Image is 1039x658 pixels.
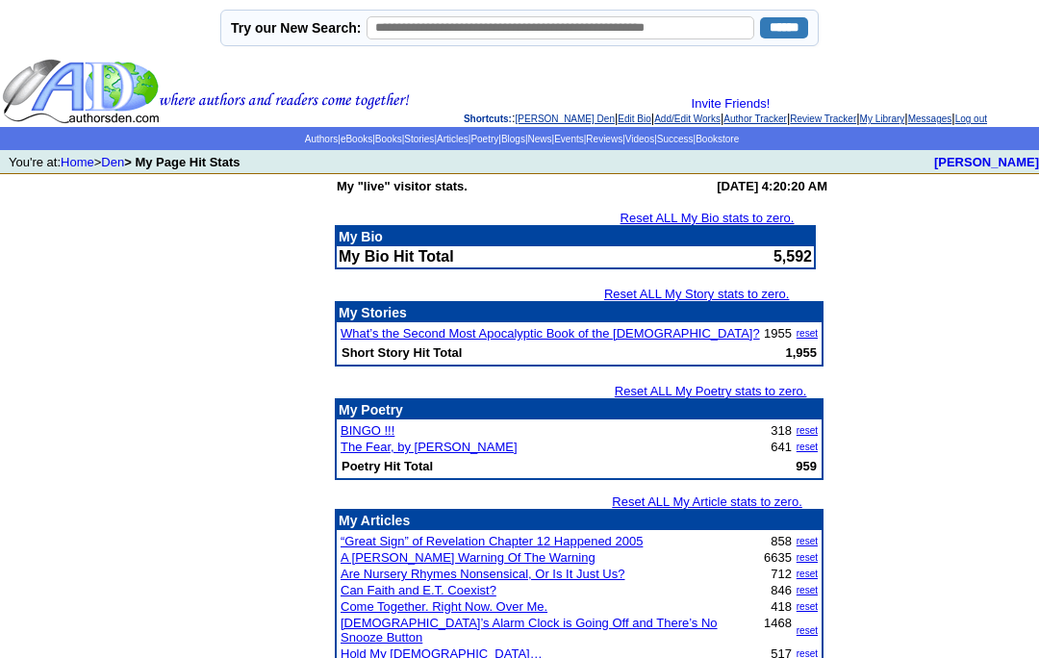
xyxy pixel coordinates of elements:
a: Reset ALL My Story stats to zero. [604,287,789,301]
b: Short Story Hit Total [342,345,462,360]
a: What’s the Second Most Apocalyptic Book of the [DEMOGRAPHIC_DATA]? [341,326,760,341]
a: reset [797,569,818,579]
a: Den [101,155,124,169]
p: My Stories [339,305,820,320]
a: Bookstore [696,134,739,144]
font: 858 [771,534,792,548]
div: : | | | | | | | [414,96,1037,125]
img: header_logo2.gif [2,58,410,125]
b: 1,955 [785,345,817,360]
a: reset [797,585,818,595]
a: Articles [437,134,469,144]
a: Reset ALL My Article stats to zero. [612,494,802,509]
a: Messages [908,114,952,124]
b: My Bio Hit Total [339,248,454,265]
a: Invite Friends! [692,96,771,111]
font: 6635 [764,550,792,565]
font: 418 [771,599,792,614]
a: eBooks [341,134,372,144]
b: [DATE] 4:20:20 AM [717,179,827,193]
a: Reset ALL My Poetry stats to zero. [615,384,807,398]
a: Events [554,134,584,144]
font: You're at: > [9,155,240,169]
a: Stories [404,134,434,144]
a: reset [797,625,818,636]
b: > My Page Hit Stats [124,155,240,169]
a: Come Together. Right Now. Over Me. [341,599,547,614]
a: News [528,134,552,144]
a: reset [797,425,818,436]
a: Review Tracker [790,114,856,124]
a: Poetry [470,134,498,144]
a: Reviews [586,134,622,144]
a: BINGO !!! [341,423,394,438]
p: My Articles [339,513,820,528]
font: 1468 [764,616,792,630]
a: [PERSON_NAME] [934,155,1039,169]
span: Shortcuts: [464,114,512,124]
font: 712 [771,567,792,581]
a: Authors [305,134,338,144]
p: My Bio [339,229,812,244]
a: Edit Bio [618,114,650,124]
b: 959 [796,459,817,473]
a: A [PERSON_NAME] Warning Of The Warning [341,550,596,565]
a: reset [797,328,818,339]
font: 5,592 [773,248,812,265]
label: Try our New Search: [231,20,361,36]
a: Add/Edit Works [654,114,721,124]
a: My Library [860,114,905,124]
b: Poetry Hit Total [342,459,433,473]
a: Blogs [501,134,525,144]
a: Home [61,155,94,169]
a: [PERSON_NAME] Den [516,114,615,124]
a: Books [375,134,402,144]
a: “Great Sign” of Revelation Chapter 12 Happened 2005 [341,534,643,548]
a: Can Faith and E.T. Coexist? [341,583,496,597]
a: The Fear, by [PERSON_NAME] [341,440,518,454]
p: My Poetry [339,402,820,418]
font: 318 [771,423,792,438]
a: Are Nursery Rhymes Nonsensical, Or Is It Just Us? [341,567,624,581]
a: Reset ALL My Bio stats to zero. [621,211,795,225]
font: 641 [771,440,792,454]
a: Success [657,134,694,144]
a: Log out [955,114,987,124]
b: My "live" visitor stats. [337,179,468,193]
a: [DEMOGRAPHIC_DATA]’s Alarm Clock is Going Off and There’s No Snooze Button [341,616,718,645]
font: 1955 [764,326,792,341]
a: reset [797,536,818,546]
a: Author Tracker [723,114,787,124]
a: reset [797,552,818,563]
a: reset [797,442,818,452]
a: Videos [625,134,654,144]
font: 846 [771,583,792,597]
a: reset [797,601,818,612]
